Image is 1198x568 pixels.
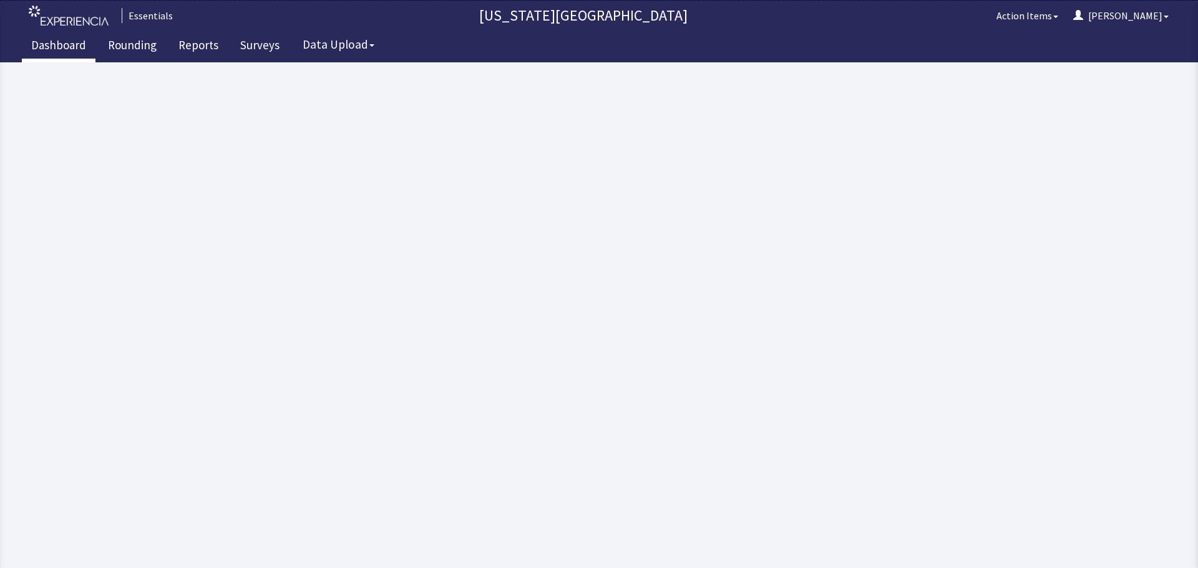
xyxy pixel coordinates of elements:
[989,3,1066,28] button: Action Items
[1066,3,1176,28] button: [PERSON_NAME]
[178,6,989,26] p: [US_STATE][GEOGRAPHIC_DATA]
[231,31,289,62] a: Surveys
[29,6,109,26] img: experiencia_logo.png
[99,31,166,62] a: Rounding
[22,31,95,62] a: Dashboard
[169,31,228,62] a: Reports
[295,33,382,56] button: Data Upload
[122,8,173,23] div: Essentials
